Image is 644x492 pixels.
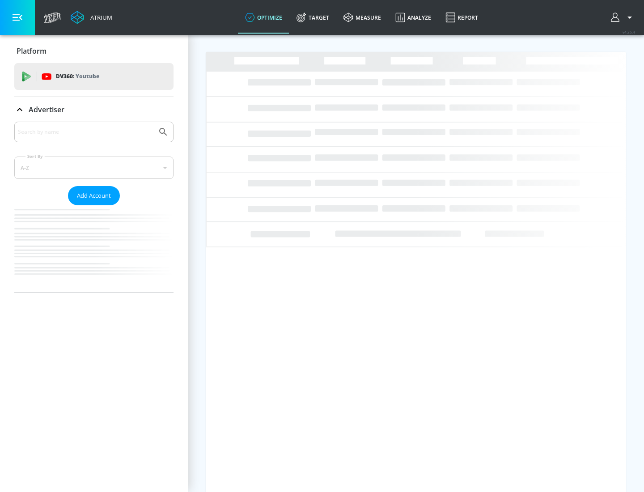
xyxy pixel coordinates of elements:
[18,126,153,138] input: Search by name
[25,153,45,159] label: Sort By
[17,46,47,56] p: Platform
[623,30,635,34] span: v 4.25.4
[289,1,336,34] a: Target
[14,205,174,292] nav: list of Advertiser
[14,38,174,64] div: Platform
[336,1,388,34] a: measure
[56,72,99,81] p: DV360:
[14,63,174,90] div: DV360: Youtube
[77,191,111,201] span: Add Account
[14,122,174,292] div: Advertiser
[438,1,485,34] a: Report
[238,1,289,34] a: optimize
[76,72,99,81] p: Youtube
[29,105,64,115] p: Advertiser
[14,157,174,179] div: A-Z
[388,1,438,34] a: Analyze
[71,11,112,24] a: Atrium
[14,97,174,122] div: Advertiser
[68,186,120,205] button: Add Account
[87,13,112,21] div: Atrium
